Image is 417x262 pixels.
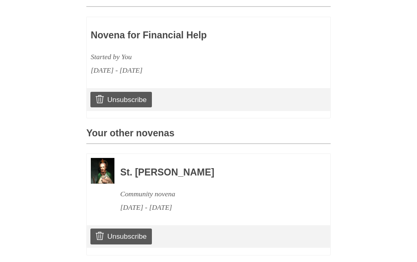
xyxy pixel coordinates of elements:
[91,158,114,184] img: Novena image
[120,187,308,201] div: Community novena
[91,30,279,41] h3: Novena for Financial Help
[90,229,152,244] a: Unsubscribe
[120,201,308,214] div: [DATE] - [DATE]
[86,128,331,144] h3: Your other novenas
[91,64,279,77] div: [DATE] - [DATE]
[91,50,279,64] div: Started by You
[120,167,308,178] h3: St. [PERSON_NAME]
[90,92,152,107] a: Unsubscribe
